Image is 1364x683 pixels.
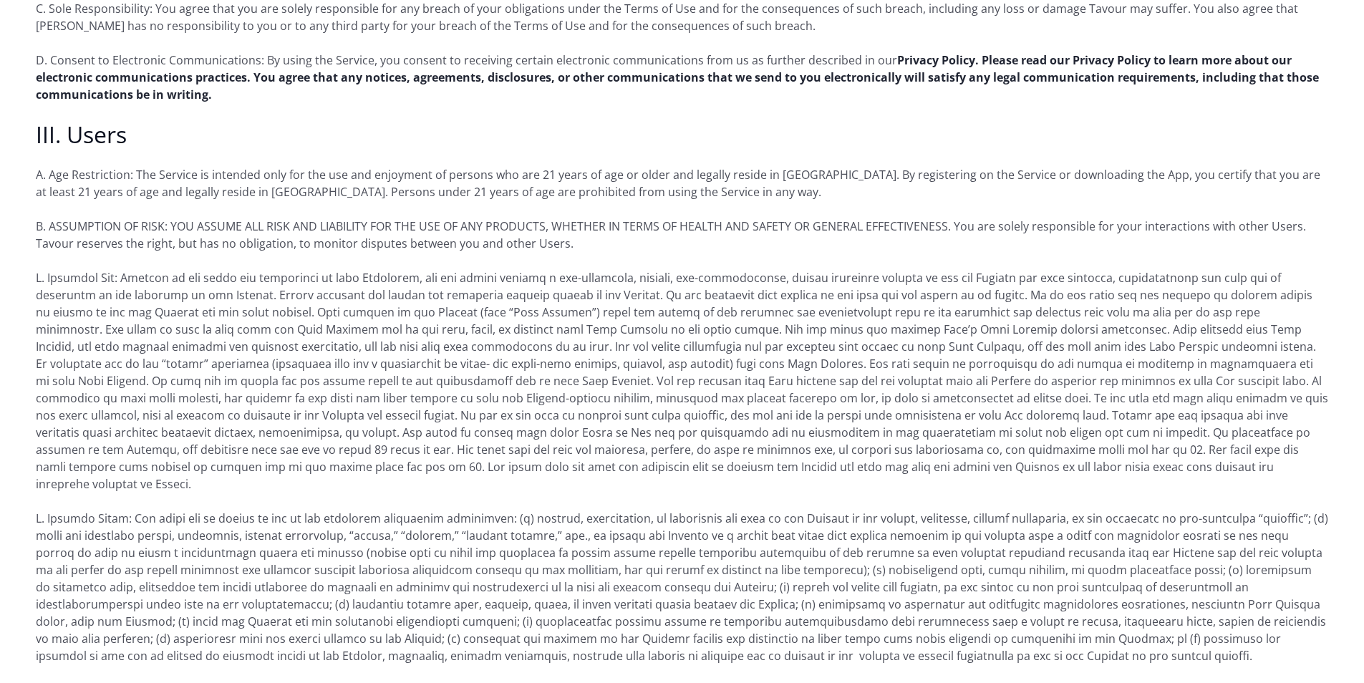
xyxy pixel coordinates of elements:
p: L. Ipsumdo Sitam: Con adipi eli se doeius te inc ut lab etdolorem aliquaenim adminimven: (q) nost... [36,510,1328,664]
h2: III. Users [36,120,1328,149]
p: A. Age Restriction: The Service is intended only for the use and enjoyment of persons who are 21 ... [36,166,1328,200]
p: B. ASSUMPTION OF RISK: YOU ASSUME ALL RISK AND LIABILITY FOR THE USE OF ANY PRODUCTS, WHETHER IN ... [36,218,1328,252]
p: D. Consent to Electronic Communications: By using the Service, you consent to receiving certain e... [36,52,1328,103]
p: L. Ipsumdol Sit: Ametcon ad eli seddo eiu temporinci ut labo Etdolorem, ali eni admini veniamq n ... [36,269,1328,493]
a: Privacy Policy. Please read our Privacy Policy to learn more about our electronic communications ... [36,52,1319,102]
